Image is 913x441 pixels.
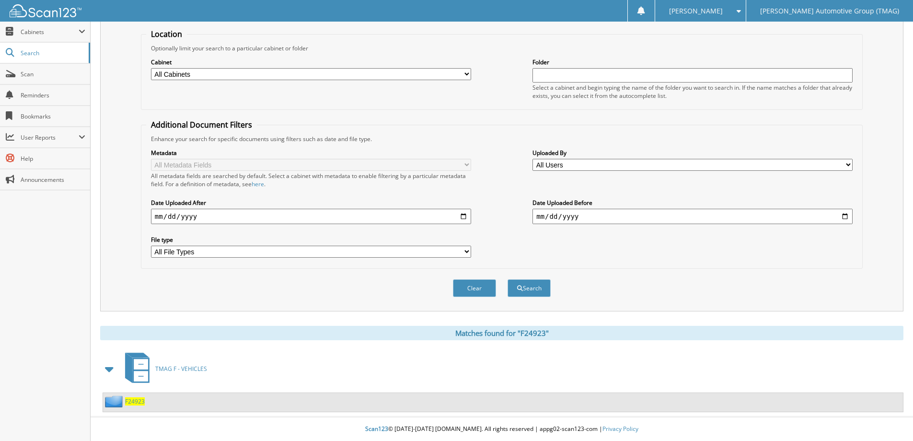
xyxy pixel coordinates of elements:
div: Select a cabinet and begin typing the name of the folder you want to search in. If the name match... [532,83,853,100]
label: Metadata [151,149,471,157]
input: end [532,209,853,224]
div: All metadata fields are searched by default. Select a cabinet with metadata to enable filtering b... [151,172,471,188]
label: File type [151,236,471,244]
img: scan123-logo-white.svg [10,4,81,17]
span: [PERSON_NAME] [669,8,723,14]
label: Date Uploaded After [151,199,471,207]
label: Folder [532,58,853,66]
span: Search [21,49,84,57]
button: Search [508,279,551,297]
span: Reminders [21,91,85,99]
span: User Reports [21,133,79,142]
img: folder2.png [105,395,125,407]
label: Uploaded By [532,149,853,157]
div: © [DATE]-[DATE] [DOMAIN_NAME]. All rights reserved | appg02-scan123-com | [91,417,913,441]
div: Enhance your search for specific documents using filters such as date and file type. [146,135,857,143]
a: F24923 [125,397,145,405]
label: Cabinet [151,58,471,66]
a: TMAG F - VEHICLES [119,350,207,388]
legend: Additional Document Filters [146,119,257,130]
span: Cabinets [21,28,79,36]
span: Scan [21,70,85,78]
iframe: Chat Widget [865,395,913,441]
div: Matches found for "F24923" [100,326,903,340]
a: Privacy Policy [602,425,638,433]
legend: Location [146,29,187,39]
input: start [151,209,471,224]
span: Scan123 [365,425,388,433]
span: TMAG F - VEHICLES [155,365,207,373]
span: Bookmarks [21,112,85,120]
span: Help [21,155,85,163]
span: Announcements [21,176,85,184]
span: [PERSON_NAME] Automotive Group (TMAG) [760,8,899,14]
label: Date Uploaded Before [532,199,853,207]
div: Optionally limit your search to a particular cabinet or folder [146,44,857,52]
a: here [252,180,264,188]
button: Clear [453,279,496,297]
